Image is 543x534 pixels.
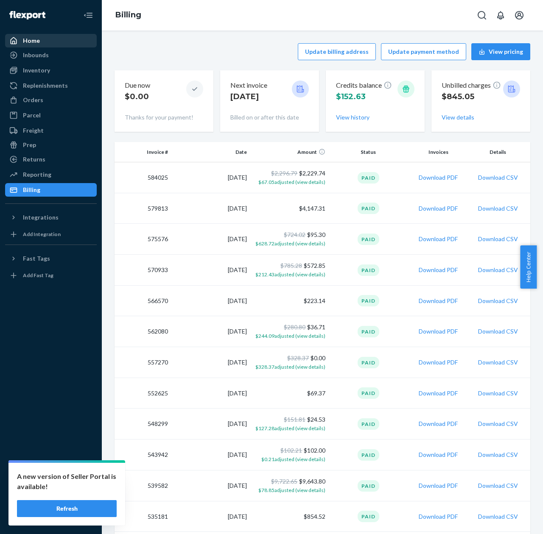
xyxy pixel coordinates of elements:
[258,179,325,185] span: $67.05 adjusted (view details)
[471,43,530,60] button: View pricing
[23,170,51,179] div: Reporting
[478,235,518,243] button: Download CSV
[5,510,97,524] button: Give Feedback
[171,501,250,532] td: [DATE]
[419,204,458,213] button: Download PDF
[336,81,392,90] p: Credits balance
[284,231,305,238] span: $724.02
[80,7,97,24] button: Close Navigation
[23,231,61,238] div: Add Integration
[442,81,501,90] p: Unbilled charges
[358,449,379,461] div: Paid
[23,81,68,90] div: Replenishments
[469,142,530,162] th: Details
[478,481,518,490] button: Download CSV
[125,81,150,90] p: Due now
[255,364,325,370] span: $328.37 adjusted (view details)
[250,286,329,316] td: $223.14
[258,486,325,494] button: $78.85adjusted (view details)
[358,172,379,184] div: Paid
[419,358,458,367] button: Download PDF
[250,255,329,286] td: $572.85
[171,316,250,347] td: [DATE]
[478,327,518,336] button: Download CSV
[442,113,474,122] button: View details
[255,333,325,339] span: $244.09 adjusted (view details)
[250,316,329,347] td: $36.71
[23,126,44,135] div: Freight
[478,297,518,305] button: Download CSV
[5,496,97,509] a: Help Center
[115,255,171,286] td: 570933
[492,7,509,24] button: Open notifications
[23,111,41,120] div: Parcel
[5,269,97,282] a: Add Fast Tag
[358,234,379,245] div: Paid
[115,378,171,409] td: 552625
[5,48,97,62] a: Inbounds
[358,480,379,492] div: Paid
[255,362,325,371] button: $328.37adjusted (view details)
[171,378,250,409] td: [DATE]
[9,11,45,19] img: Flexport logo
[250,501,329,532] td: $854.52
[23,141,36,149] div: Prep
[255,271,325,278] span: $212.43 adjusted (view details)
[478,420,518,428] button: Download CSV
[115,10,141,19] a: Billing
[250,470,329,501] td: $9,643.80
[258,487,325,493] span: $78.85 adjusted (view details)
[5,252,97,265] button: Fast Tags
[171,193,250,224] td: [DATE]
[171,142,250,162] th: Date
[358,203,379,214] div: Paid
[230,91,267,102] p: [DATE]
[329,142,408,162] th: Status
[442,91,501,102] p: $845.05
[115,193,171,224] td: 579813
[255,239,325,248] button: $628.72adjusted (view details)
[5,138,97,152] a: Prep
[171,255,250,286] td: [DATE]
[419,235,458,243] button: Download PDF
[261,456,325,462] span: $0.21 adjusted (view details)
[250,224,329,255] td: $95.30
[23,36,40,45] div: Home
[5,93,97,107] a: Orders
[250,347,329,378] td: $0.00
[115,470,171,501] td: 539582
[284,416,305,423] span: $151.81
[125,113,203,122] p: Thanks for your payment!
[5,153,97,166] a: Returns
[255,424,325,432] button: $127.28adjusted (view details)
[478,204,518,213] button: Download CSV
[5,168,97,181] a: Reporting
[255,331,325,340] button: $244.09adjusted (view details)
[23,51,49,59] div: Inbounds
[255,270,325,278] button: $212.43adjusted (view details)
[250,378,329,409] td: $69.37
[23,254,50,263] div: Fast Tags
[5,211,97,224] button: Integrations
[17,471,117,492] p: A new version of Seller Portal is available!
[287,354,309,362] span: $328.37
[358,264,379,276] div: Paid
[5,228,97,241] a: Add Integration
[125,91,150,102] p: $0.00
[255,240,325,247] span: $628.72 adjusted (view details)
[171,470,250,501] td: [DATE]
[419,327,458,336] button: Download PDF
[419,481,458,490] button: Download PDF
[358,295,379,306] div: Paid
[250,142,329,162] th: Amount
[336,92,366,101] span: $152.63
[5,124,97,137] a: Freight
[250,193,329,224] td: $4,147.31
[258,178,325,186] button: $67.05adjusted (view details)
[358,387,379,399] div: Paid
[230,81,267,90] p: Next invoice
[250,439,329,470] td: $102.00
[250,409,329,439] td: $24.53
[115,286,171,316] td: 566570
[115,316,171,347] td: 562080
